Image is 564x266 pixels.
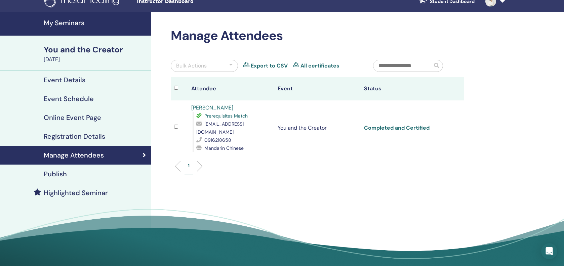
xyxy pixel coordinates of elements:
[44,189,108,197] h4: Highlighted Seminar
[188,162,190,169] p: 1
[44,95,94,103] h4: Event Schedule
[44,132,105,140] h4: Registration Details
[300,62,339,70] a: All certificates
[44,151,104,159] h4: Manage Attendees
[204,145,244,151] span: Mandarin Chinese
[541,243,557,259] div: Open Intercom Messenger
[44,55,147,63] div: [DATE]
[44,170,67,178] h4: Publish
[196,121,244,135] span: [EMAIL_ADDRESS][DOMAIN_NAME]
[274,100,361,156] td: You and the Creator
[251,62,288,70] a: Export to CSV
[204,137,231,143] span: 0916218658
[188,77,274,100] th: Attendee
[204,113,248,119] span: Prerequisites Match
[171,28,464,44] h2: Manage Attendees
[44,76,85,84] h4: Event Details
[44,114,101,122] h4: Online Event Page
[44,44,147,55] div: You and the Creator
[40,44,151,63] a: You and the Creator[DATE]
[191,104,233,111] a: [PERSON_NAME]
[364,124,430,131] a: Completed and Certified
[176,62,207,70] div: Bulk Actions
[44,19,147,27] h4: My Seminars
[274,77,361,100] th: Event
[361,77,447,100] th: Status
